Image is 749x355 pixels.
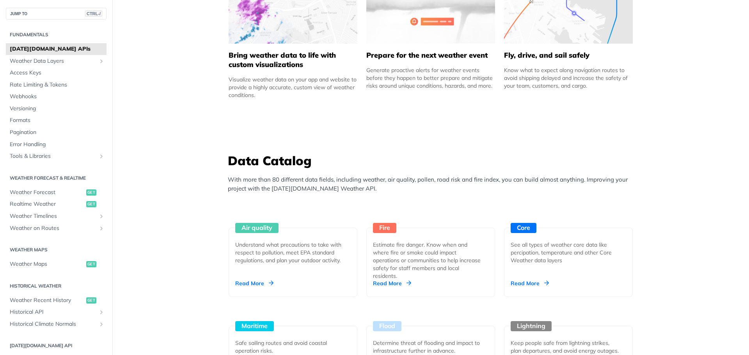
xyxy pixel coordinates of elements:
[10,93,105,101] span: Webhooks
[86,261,96,267] span: get
[10,45,105,53] span: [DATE][DOMAIN_NAME] APIs
[10,129,105,136] span: Pagination
[10,212,96,220] span: Weather Timelines
[98,58,105,64] button: Show subpages for Weather Data Layers
[373,339,482,355] div: Determine threat of flooding and impact to infrastructure further in advance.
[6,306,106,318] a: Historical APIShow subpages for Historical API
[228,152,637,169] h3: Data Catalog
[235,223,279,233] div: Air quality
[6,187,106,198] a: Weather Forecastget
[6,8,106,19] button: JUMP TOCTRL-/
[235,321,274,331] div: Maritime
[229,51,357,69] h5: Bring weather data to life with custom visualizations
[6,67,106,79] a: Access Keys
[225,199,360,297] a: Air quality Understand what precautions to take with respect to pollution, meet EPA standard regu...
[501,199,636,297] a: Core See all types of weather core data like percipation, temperature and other Core Weather data...
[86,201,96,207] span: get
[10,224,96,232] span: Weather on Routes
[228,175,637,193] p: With more than 80 different data fields, including weather, air quality, pollen, road risk and fi...
[6,223,106,234] a: Weather on RoutesShow subpages for Weather on Routes
[6,139,106,150] a: Error Handling
[98,309,105,315] button: Show subpages for Historical API
[10,308,96,316] span: Historical API
[366,66,495,90] div: Generate proactive alerts for weather events before they happen to better prepare and mitigate ri...
[98,153,105,159] button: Show subpages for Tools & Libraries
[10,141,105,148] span: Error Handling
[6,55,106,67] a: Weather Data LayersShow subpages for Weather Data Layers
[10,117,105,124] span: Formats
[511,321,552,331] div: Lightning
[6,175,106,182] h2: Weather Forecast & realtime
[235,279,273,287] div: Read More
[86,189,96,196] span: get
[6,246,106,253] h2: Weather Maps
[6,150,106,162] a: Tools & LibrariesShow subpages for Tools & Libraries
[10,200,84,208] span: Realtime Weather
[6,115,106,126] a: Formats
[10,152,96,160] span: Tools & Libraries
[6,79,106,91] a: Rate Limiting & Tokens
[6,295,106,306] a: Weather Recent Historyget
[98,321,105,327] button: Show subpages for Historical Climate Normals
[98,225,105,231] button: Show subpages for Weather on Routes
[363,199,498,297] a: Fire Estimate fire danger. Know when and where fire or smoke could impact operations or communiti...
[6,210,106,222] a: Weather TimelinesShow subpages for Weather Timelines
[511,223,536,233] div: Core
[10,297,84,304] span: Weather Recent History
[504,51,633,60] h5: Fly, drive, and sail safely
[6,318,106,330] a: Historical Climate NormalsShow subpages for Historical Climate Normals
[10,189,84,196] span: Weather Forecast
[235,339,344,355] div: Safe sailing routes and avoid coastal operation risks.
[10,81,105,89] span: Rate Limiting & Tokens
[10,320,96,328] span: Historical Climate Normals
[229,76,357,99] div: Visualize weather data on your app and website to provide a highly accurate, custom view of weath...
[10,105,105,113] span: Versioning
[6,31,106,38] h2: Fundamentals
[10,69,105,77] span: Access Keys
[6,127,106,138] a: Pagination
[85,11,102,17] span: CTRL-/
[6,258,106,270] a: Weather Mapsget
[10,57,96,65] span: Weather Data Layers
[511,279,549,287] div: Read More
[235,241,344,264] div: Understand what precautions to take with respect to pollution, meet EPA standard regulations, and...
[6,342,106,349] h2: [DATE][DOMAIN_NAME] API
[373,223,396,233] div: Fire
[6,43,106,55] a: [DATE][DOMAIN_NAME] APIs
[366,51,495,60] h5: Prepare for the next weather event
[10,260,84,268] span: Weather Maps
[373,241,482,280] div: Estimate fire danger. Know when and where fire or smoke could impact operations or communities to...
[373,279,411,287] div: Read More
[86,297,96,304] span: get
[6,91,106,102] a: Webhooks
[6,283,106,290] h2: Historical Weather
[504,66,633,90] div: Know what to expect along navigation routes to avoid shipping delayed and increase the safety of ...
[6,103,106,115] a: Versioning
[373,321,401,331] div: Flood
[511,241,620,264] div: See all types of weather core data like percipation, temperature and other Core Weather data layers
[6,198,106,210] a: Realtime Weatherget
[98,213,105,219] button: Show subpages for Weather Timelines
[511,339,620,355] div: Keep people safe from lightning strikes, plan departures, and avoid energy outages.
